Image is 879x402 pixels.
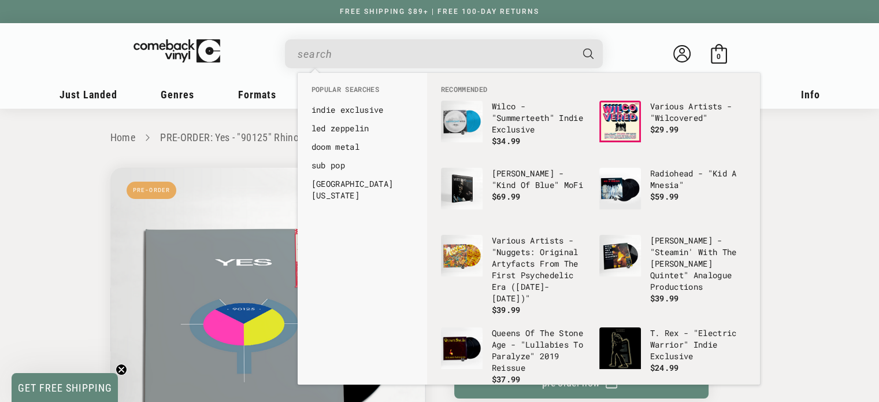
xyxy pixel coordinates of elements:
[492,191,521,202] span: $69.99
[492,304,521,315] span: $39.99
[306,84,419,101] li: Popular Searches
[717,52,721,61] span: 0
[110,131,135,143] a: Home
[60,88,117,101] span: Just Landed
[161,88,194,101] span: Genres
[599,327,641,369] img: T. Rex - "Electric Warrior" Indie Exclusive
[599,235,746,304] a: Miles Davis - "Steamin' With The Miles Davis Quintet" Analogue Productions [PERSON_NAME] - "Steam...
[650,124,679,135] span: $29.99
[18,382,112,394] span: GET FREE SHIPPING
[650,362,679,373] span: $24.99
[492,327,588,374] p: Queens Of The Stone Age - "Lullabies To Paralyze" 2019 Reissue
[238,88,276,101] span: Formats
[441,327,483,369] img: Queens Of The Stone Age - "Lullabies To Paralyze" 2019 Reissue
[650,293,679,304] span: $39.99
[435,95,594,162] li: default_products: Wilco - "Summerteeth" Indie Exclusive
[298,42,572,66] input: When autocomplete results are available use up and down arrows to review and enter to select
[599,101,641,142] img: Various Artists - "Wilcovered"
[160,131,335,143] a: PRE-ORDER: Yes - "90125" Rhino Reserve
[116,364,127,375] button: Close teaser
[492,135,521,146] span: $34.99
[594,229,752,310] li: default_products: Miles Davis - "Steamin' With The Miles Davis Quintet" Analogue Productions
[306,119,419,138] li: default_suggestions: led zeppelin
[650,191,679,202] span: $59.99
[441,327,588,385] a: Queens Of The Stone Age - "Lullabies To Paralyze" 2019 Reissue Queens Of The Stone Age - "Lullabi...
[441,235,588,316] a: Various Artists - "Nuggets: Original Artyfacts From The First Psychedelic Era (1965-1968)" Variou...
[441,168,588,223] a: Miles Davis - "Kind Of Blue" MoFi [PERSON_NAME] - "Kind Of Blue" MoFi $69.99
[298,73,427,211] div: Popular Searches
[285,39,603,68] div: Search
[599,327,746,383] a: T. Rex - "Electric Warrior" Indie Exclusive T. Rex - "Electric Warrior" Indie Exclusive $24.99
[441,101,588,156] a: Wilco - "Summerteeth" Indie Exclusive Wilco - "Summerteeth" Indie Exclusive $34.99
[311,178,413,201] a: [GEOGRAPHIC_DATA][US_STATE]
[441,101,483,142] img: Wilco - "Summerteeth" Indie Exclusive
[441,168,483,209] img: Miles Davis - "Kind Of Blue" MoFi
[801,88,820,101] span: Info
[435,162,594,229] li: default_products: Miles Davis - "Kind Of Blue" MoFi
[594,162,752,229] li: default_products: Radiohead - "Kid A Mnesia"
[435,322,594,391] li: default_products: Queens Of The Stone Age - "Lullabies To Paralyze" 2019 Reissue
[594,322,752,389] li: default_products: T. Rex - "Electric Warrior" Indie Exclusive
[306,156,419,175] li: default_suggestions: sub pop
[599,168,746,223] a: Radiohead - "Kid A Mnesia" Radiohead - "Kid A Mnesia" $59.99
[650,327,746,362] p: T. Rex - "Electric Warrior" Indie Exclusive
[306,101,419,119] li: default_suggestions: indie exclusive
[599,235,641,276] img: Miles Davis - "Steamin' With The Miles Davis Quintet" Analogue Productions
[306,175,419,205] li: default_suggestions: hotel california
[492,168,588,191] p: [PERSON_NAME] - "Kind Of Blue" MoFi
[599,101,746,156] a: Various Artists - "Wilcovered" Various Artists - "Wilcovered" $29.99
[311,123,413,134] a: led zeppelin
[435,84,752,95] li: Recommended
[573,39,604,68] button: Search
[311,104,413,116] a: indie exclusive
[427,73,760,385] div: Recommended
[492,374,521,385] span: $37.99
[127,182,177,199] span: Pre-Order
[110,130,769,146] nav: breadcrumbs
[306,138,419,156] li: default_suggestions: doom metal
[12,373,118,402] div: GET FREE SHIPPINGClose teaser
[328,8,551,16] a: FREE SHIPPING $89+ | FREE 100-DAY RETURNS
[650,235,746,293] p: [PERSON_NAME] - "Steamin' With The [PERSON_NAME] Quintet" Analogue Productions
[599,168,641,209] img: Radiohead - "Kid A Mnesia"
[435,229,594,322] li: default_products: Various Artists - "Nuggets: Original Artyfacts From The First Psychedelic Era (...
[492,101,588,135] p: Wilco - "Summerteeth" Indie Exclusive
[441,235,483,276] img: Various Artists - "Nuggets: Original Artyfacts From The First Psychedelic Era (1965-1968)"
[492,235,588,304] p: Various Artists - "Nuggets: Original Artyfacts From The First Psychedelic Era ([DATE]-[DATE])"
[594,95,752,162] li: default_products: Various Artists - "Wilcovered"
[650,168,746,191] p: Radiohead - "Kid A Mnesia"
[311,160,413,171] a: sub pop
[650,101,746,124] p: Various Artists - "Wilcovered"
[311,141,413,153] a: doom metal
